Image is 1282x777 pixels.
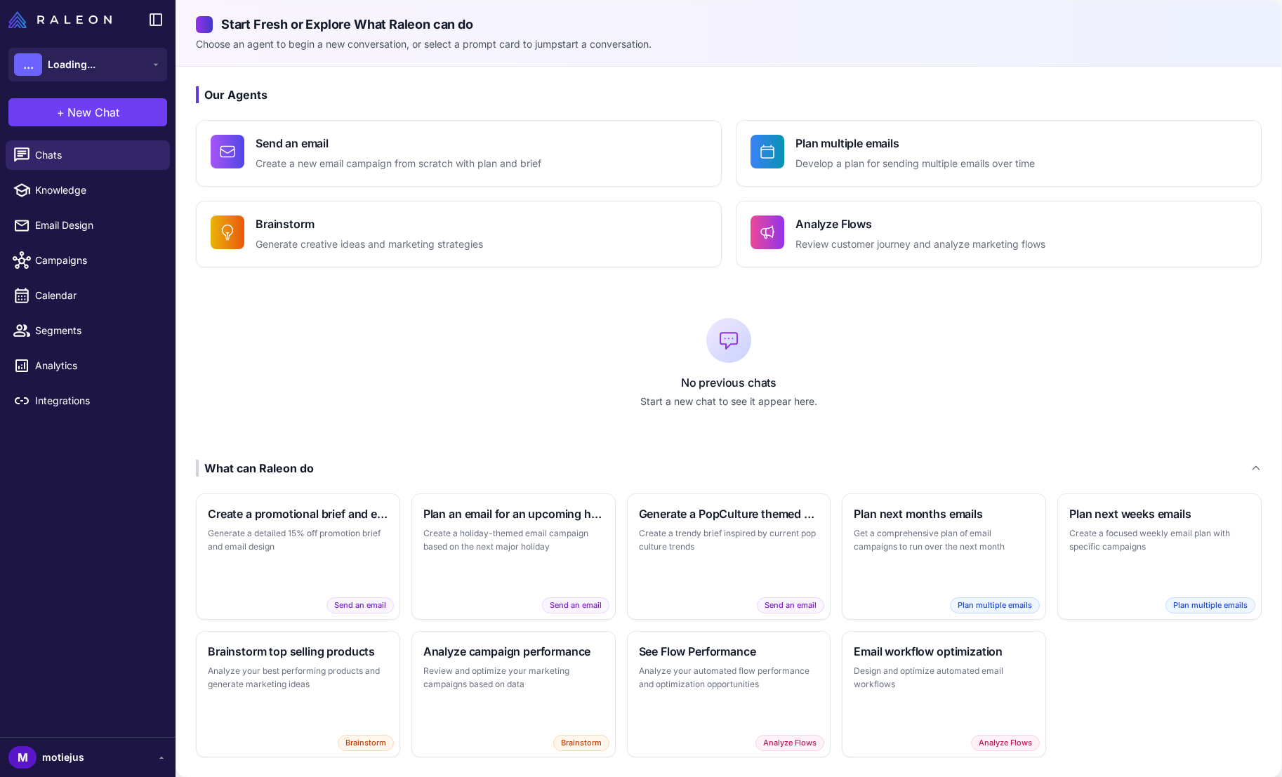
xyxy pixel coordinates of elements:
p: Start a new chat to see it appear here. [196,394,1262,409]
a: Segments [6,316,170,345]
span: Campaigns [35,253,159,268]
h3: Email workflow optimization [854,643,1034,660]
h4: Plan multiple emails [795,135,1035,152]
button: Send an emailCreate a new email campaign from scratch with plan and brief [196,120,722,187]
p: Create a focused weekly email plan with specific campaigns [1069,526,1250,554]
h3: Our Agents [196,86,1262,103]
span: + [57,104,65,121]
span: Loading... [48,57,95,72]
span: Calendar [35,288,159,303]
span: Send an email [542,597,609,613]
button: ...Loading... [8,48,167,81]
button: Analyze campaign performanceReview and optimize your marketing campaigns based on dataBrainstorm [411,631,616,757]
button: Generate a PopCulture themed briefCreate a trendy brief inspired by current pop culture trendsSen... [627,493,831,620]
a: Calendar [6,281,170,310]
button: Email workflow optimizationDesign and optimize automated email workflowsAnalyze Flows [842,631,1046,757]
button: Plan next months emailsGet a comprehensive plan of email campaigns to run over the next monthPlan... [842,493,1046,620]
span: Analyze Flows [755,735,824,751]
h3: See Flow Performance [639,643,819,660]
h3: Generate a PopCulture themed brief [639,505,819,522]
span: New Chat [67,104,119,121]
span: Analytics [35,358,159,373]
span: Plan multiple emails [950,597,1040,613]
span: Analyze Flows [971,735,1040,751]
span: Plan multiple emails [1165,597,1255,613]
a: Integrations [6,386,170,416]
p: Review customer journey and analyze marketing flows [795,237,1045,253]
span: Chats [35,147,159,163]
p: Analyze your automated flow performance and optimization opportunities [639,664,819,691]
span: Integrations [35,393,159,409]
a: Knowledge [6,175,170,205]
p: Develop a plan for sending multiple emails over time [795,156,1035,172]
a: Email Design [6,211,170,240]
button: BrainstormGenerate creative ideas and marketing strategies [196,201,722,267]
a: Raleon Logo [8,11,117,28]
span: Send an email [757,597,824,613]
h3: Plan an email for an upcoming holiday [423,505,604,522]
div: What can Raleon do [196,460,314,477]
span: Segments [35,323,159,338]
button: Brainstorm top selling productsAnalyze your best performing products and generate marketing ideas... [196,631,400,757]
h3: Create a promotional brief and email [208,505,388,522]
p: Design and optimize automated email workflows [854,664,1034,691]
h4: Brainstorm [256,215,483,232]
span: motiejus [42,750,84,765]
button: Plan multiple emailsDevelop a plan for sending multiple emails over time [736,120,1262,187]
span: Send an email [326,597,394,613]
p: Generate a detailed 15% off promotion brief and email design [208,526,388,554]
h2: Start Fresh or Explore What Raleon can do [196,15,1262,34]
h3: Brainstorm top selling products [208,643,388,660]
button: Plan an email for an upcoming holidayCreate a holiday-themed email campaign based on the next maj... [411,493,616,620]
a: Campaigns [6,246,170,275]
button: +New Chat [8,98,167,126]
a: Chats [6,140,170,170]
span: Brainstorm [338,735,394,751]
p: Choose an agent to begin a new conversation, or select a prompt card to jumpstart a conversation. [196,36,1262,52]
h3: Plan next months emails [854,505,1034,522]
p: Get a comprehensive plan of email campaigns to run over the next month [854,526,1034,554]
p: Create a holiday-themed email campaign based on the next major holiday [423,526,604,554]
a: Analytics [6,351,170,380]
h3: Plan next weeks emails [1069,505,1250,522]
h4: Analyze Flows [795,215,1045,232]
button: Create a promotional brief and emailGenerate a detailed 15% off promotion brief and email designS... [196,493,400,620]
span: Brainstorm [553,735,609,751]
p: Create a trendy brief inspired by current pop culture trends [639,526,819,554]
h3: Analyze campaign performance [423,643,604,660]
button: Plan next weeks emailsCreate a focused weekly email plan with specific campaignsPlan multiple emails [1057,493,1262,620]
span: Email Design [35,218,159,233]
div: M [8,746,37,769]
img: Raleon Logo [8,11,112,28]
p: Analyze your best performing products and generate marketing ideas [208,664,388,691]
span: Knowledge [35,182,159,198]
p: Review and optimize your marketing campaigns based on data [423,664,604,691]
button: See Flow PerformanceAnalyze your automated flow performance and optimization opportunitiesAnalyze... [627,631,831,757]
p: Generate creative ideas and marketing strategies [256,237,483,253]
h4: Send an email [256,135,541,152]
button: Analyze FlowsReview customer journey and analyze marketing flows [736,201,1262,267]
p: Create a new email campaign from scratch with plan and brief [256,156,541,172]
div: ... [14,53,42,76]
p: No previous chats [196,374,1262,391]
